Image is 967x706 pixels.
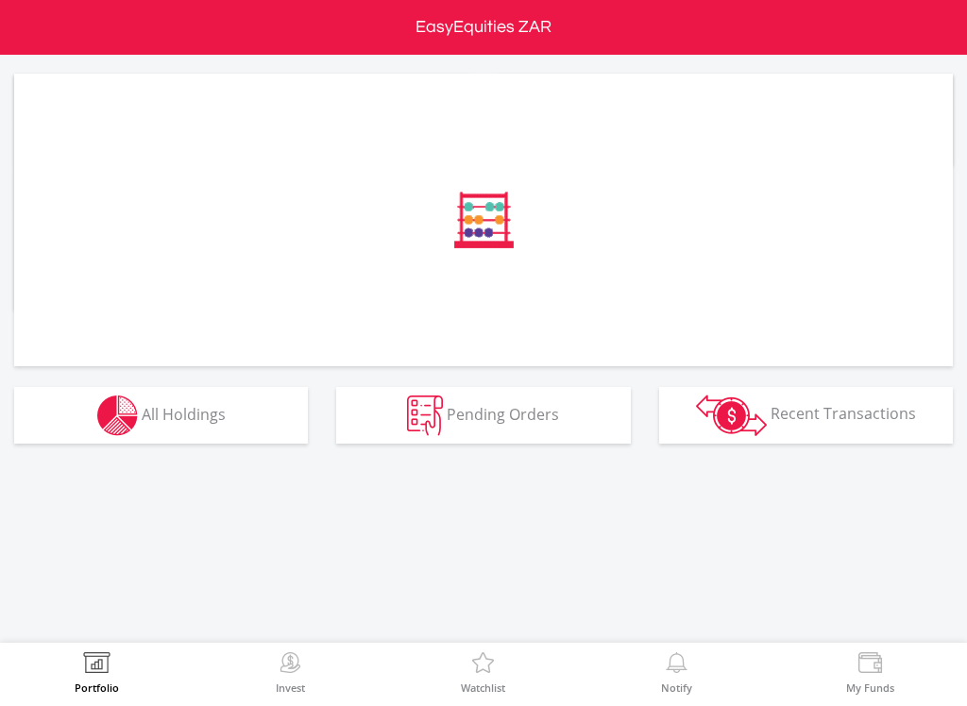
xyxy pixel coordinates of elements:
label: Invest [276,682,305,693]
button: Pending Orders [336,387,630,444]
img: View Portfolio [82,652,111,679]
span: All Holdings [142,403,226,424]
img: pending_instructions-wht.png [407,395,443,436]
label: Portfolio [75,682,119,693]
img: View Notifications [662,652,691,679]
img: Watchlist [468,652,498,679]
img: Invest Now [276,652,305,679]
button: All Holdings [14,387,308,444]
a: Watchlist [461,652,505,693]
span: Recent Transactions [771,403,916,424]
label: Notify [661,682,692,693]
button: Recent Transactions [659,387,953,444]
img: transactions-zar-wht.png [696,395,767,436]
a: Portfolio [75,652,119,693]
label: Watchlist [461,682,505,693]
img: holdings-wht.png [97,395,138,436]
span: Pending Orders [447,403,559,424]
a: My Funds [846,652,894,693]
a: Notify [661,652,692,693]
label: My Funds [846,682,894,693]
a: Invest [276,652,305,693]
img: View Funds [856,652,885,679]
